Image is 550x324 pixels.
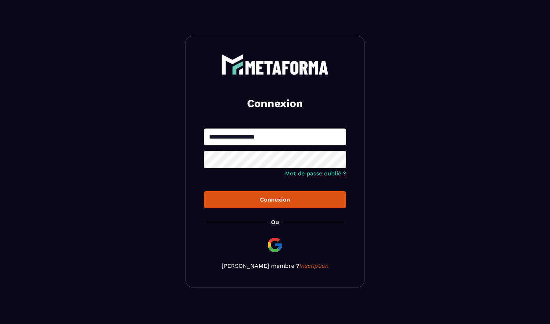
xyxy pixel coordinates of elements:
a: logo [204,54,346,75]
button: Connexion [204,191,346,208]
p: Ou [271,219,279,226]
a: Mot de passe oublié ? [285,170,346,177]
div: Connexion [209,196,341,203]
img: logo [221,54,329,75]
h2: Connexion [212,96,338,111]
a: Inscription [299,262,329,269]
img: google [266,236,284,253]
p: [PERSON_NAME] membre ? [204,262,346,269]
